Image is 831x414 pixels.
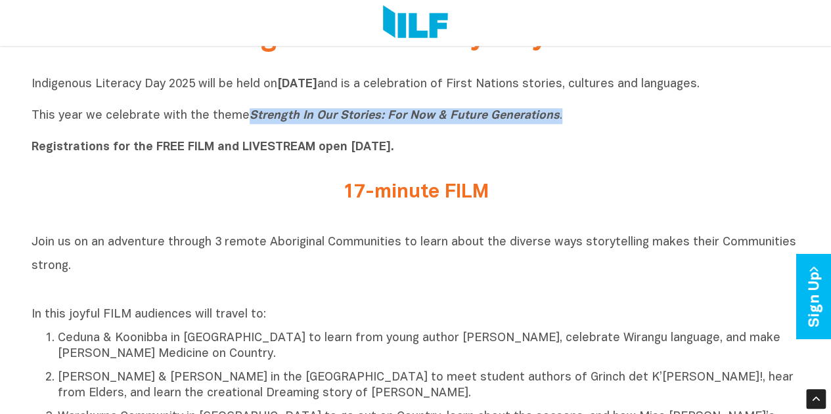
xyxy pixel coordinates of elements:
[32,307,800,323] p: In this joyful FILM audiences will travel to:
[32,77,800,155] p: Indigenous Literacy Day 2025 will be held on and is a celebration of First Nations stories, cultu...
[277,79,317,90] b: [DATE]
[169,182,662,203] h2: 17-minute FILM
[250,110,560,121] i: Strength In Our Stories: For Now & Future Generations
[383,5,448,41] img: Logo
[806,389,826,409] div: Scroll Back to Top
[32,142,394,153] b: Registrations for the FREE FILM and LIVESTREAM open [DATE].
[58,331,800,362] p: Ceduna & Koonibba in [GEOGRAPHIC_DATA] to learn from young author [PERSON_NAME], celebrate Wirang...
[32,237,796,272] span: Join us on an adventure through 3 remote Aboriginal Communities to learn about the diverse ways s...
[58,370,800,402] p: [PERSON_NAME] & [PERSON_NAME] in the [GEOGRAPHIC_DATA] to meet student authors of Grinch det K’[P...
